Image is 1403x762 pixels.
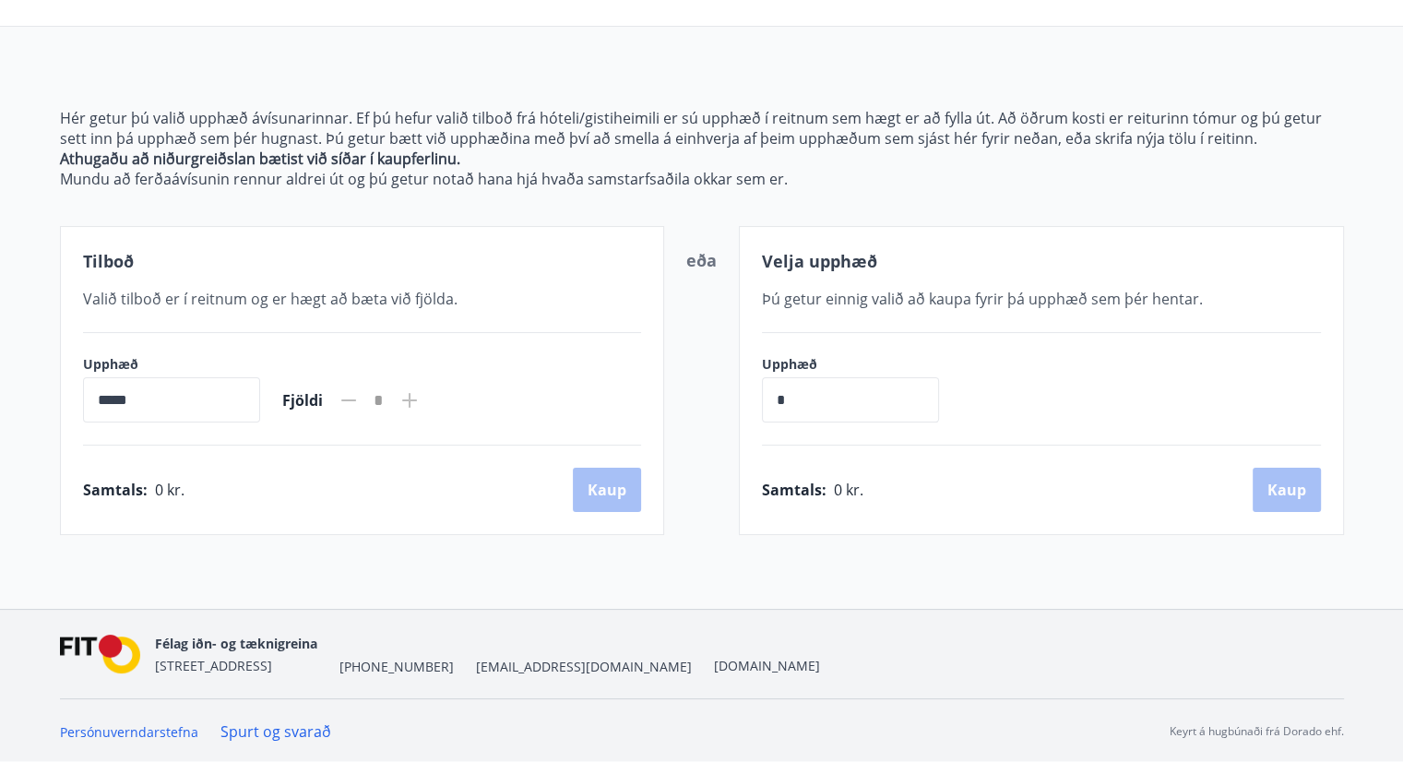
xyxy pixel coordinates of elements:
[155,635,317,652] span: Félag iðn- og tæknigreina
[83,289,458,309] span: Valið tilboð er í reitnum og er hægt að bæta við fjölda.
[762,480,826,500] span: Samtals :
[339,658,454,676] span: [PHONE_NUMBER]
[714,657,820,674] a: [DOMAIN_NAME]
[762,289,1203,309] span: Þú getur einnig valið að kaupa fyrir þá upphæð sem þér hentar.
[476,658,692,676] span: [EMAIL_ADDRESS][DOMAIN_NAME]
[762,250,877,272] span: Velja upphæð
[282,390,323,411] span: Fjöldi
[60,149,460,169] strong: Athugaðu að niðurgreiðslan bætist við síðar í kaupferlinu.
[834,480,863,500] span: 0 kr.
[83,355,260,374] label: Upphæð
[83,250,134,272] span: Tilboð
[60,635,141,674] img: FPQVkF9lTnNbbaRSFyT17YYeljoOGk5m51IhT0bO.png
[762,355,957,374] label: Upphæð
[155,657,272,674] span: [STREET_ADDRESS]
[686,249,717,271] span: eða
[1170,723,1344,740] p: Keyrt á hugbúnaði frá Dorado ehf.
[155,480,184,500] span: 0 kr.
[60,108,1344,149] p: Hér getur þú valið upphæð ávísunarinnar. Ef þú hefur valið tilboð frá hóteli/gistiheimili er sú u...
[60,723,198,741] a: Persónuverndarstefna
[60,169,1344,189] p: Mundu að ferðaávísunin rennur aldrei út og þú getur notað hana hjá hvaða samstarfsaðila okkar sem...
[220,721,331,742] a: Spurt og svarað
[83,480,148,500] span: Samtals :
